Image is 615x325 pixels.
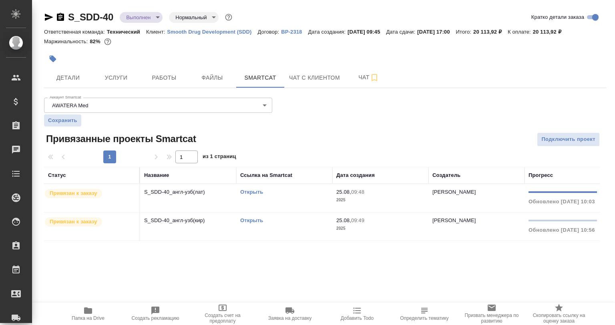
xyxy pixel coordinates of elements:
p: Привязан к заказу [50,189,97,197]
p: 82% [90,38,102,44]
button: Сохранить [44,114,81,126]
button: 2982.50 RUB; [102,36,113,47]
button: AWATERA Med [50,102,91,109]
span: Обновлено [DATE] 10:56 [529,227,595,233]
span: Привязанные проекты Smartcat [44,132,196,145]
span: Обновлено [DATE] 10:03 [529,199,595,205]
span: Сохранить [48,116,77,124]
span: Чат [350,72,388,82]
p: Дата создания: [308,29,348,35]
div: Название [144,171,169,179]
p: S_SDD-40_англ-узб(кир) [144,217,232,225]
button: Скопировать ссылку для ЯМессенджера [44,12,54,22]
p: Клиент: [146,29,167,35]
button: Добавить тэг [44,50,62,68]
div: AWATERA Med [44,98,272,113]
span: Услуги [97,73,135,83]
button: Подключить проект [537,132,600,146]
p: 09:48 [351,189,364,195]
a: Smooth Drug Development (SDD) [167,28,257,35]
button: Доп статусы указывают на важность/срочность заказа [223,12,234,22]
span: Чат с клиентом [289,73,340,83]
button: Нормальный [173,14,209,21]
p: Технический [107,29,146,35]
div: Создатель [432,171,460,179]
p: [PERSON_NAME] [432,217,476,223]
p: 09:49 [351,217,364,223]
span: Работы [145,73,183,83]
span: Кратко детали заказа [531,13,584,21]
p: [DATE] 09:45 [348,29,386,35]
div: Дата создания [336,171,375,179]
svg: Подписаться [370,73,379,82]
button: Выполнен [124,14,153,21]
p: 2025 [336,196,424,204]
p: 20 113,92 ₽ [473,29,508,35]
span: из 1 страниц [203,152,236,163]
div: Прогресс [529,171,553,179]
a: ВР-2318 [281,28,308,35]
p: [DATE] 17:00 [417,29,456,35]
div: Ссылка на Smartcat [240,171,292,179]
div: Статус [48,171,66,179]
p: 25.08, [336,217,351,223]
span: Файлы [193,73,231,83]
span: Детали [49,73,87,83]
p: Дата сдачи: [386,29,417,35]
p: Smooth Drug Development (SDD) [167,29,257,35]
p: 25.08, [336,189,351,195]
p: Ответственная команда: [44,29,107,35]
div: Выполнен [169,12,219,23]
button: Скопировать ссылку [56,12,65,22]
p: [PERSON_NAME] [432,189,476,195]
div: Выполнен [120,12,163,23]
p: 20 113,92 ₽ [533,29,567,35]
p: К оплате: [508,29,533,35]
span: Smartcat [241,73,279,83]
a: Открыть [240,217,263,223]
p: Итого: [456,29,473,35]
p: Привязан к заказу [50,218,97,226]
a: Открыть [240,189,263,195]
p: Маржинальность: [44,38,90,44]
span: Подключить проект [541,135,595,144]
p: Договор: [258,29,281,35]
p: ВР-2318 [281,29,308,35]
p: 2025 [336,225,424,233]
p: S_SDD-40_англ-узб(лат) [144,188,232,196]
a: S_SDD-40 [68,12,113,22]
